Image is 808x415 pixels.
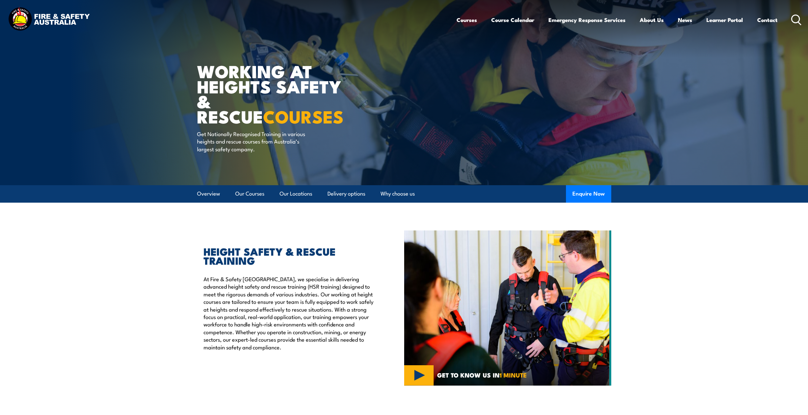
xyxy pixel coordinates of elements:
a: Delivery options [327,185,365,202]
a: About Us [640,11,664,28]
h2: HEIGHT SAFETY & RESCUE TRAINING [204,247,374,265]
h1: WORKING AT HEIGHTS SAFETY & RESCUE [197,63,357,124]
a: Course Calendar [491,11,534,28]
a: Learner Portal [706,11,743,28]
p: At Fire & Safety [GEOGRAPHIC_DATA], we specialise in delivering advanced height safety and rescue... [204,275,374,351]
strong: COURSES [263,102,344,129]
img: Fire & Safety Australia offer working at heights courses and training [404,230,611,386]
strong: 1 MINUTE [500,370,527,379]
a: Our Locations [280,185,312,202]
a: Courses [457,11,477,28]
a: Why choose us [381,185,415,202]
a: Contact [757,11,778,28]
span: GET TO KNOW US IN [437,372,527,378]
a: Our Courses [235,185,264,202]
a: Overview [197,185,220,202]
a: Emergency Response Services [548,11,625,28]
button: Enquire Now [566,185,611,203]
p: Get Nationally Recognised Training in various heights and rescue courses from Australia’s largest... [197,130,315,153]
a: News [678,11,692,28]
